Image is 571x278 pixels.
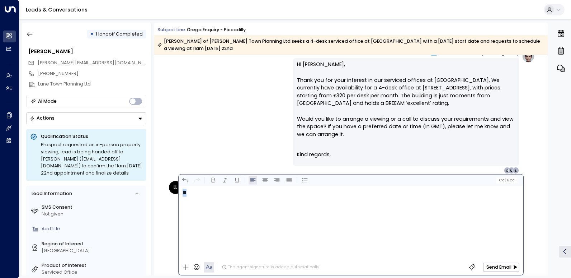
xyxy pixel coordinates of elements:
[157,38,544,52] div: [PERSON_NAME] of [PERSON_NAME] Town Planning Ltd seeks a 4-desk serviced office at [GEOGRAPHIC_DA...
[29,190,72,197] div: Lead Information
[42,241,144,247] label: Region of Interest
[193,176,202,185] button: Redo
[90,28,94,40] div: •
[169,181,182,194] div: LL
[522,50,535,63] img: profile-logo.png
[41,141,142,177] div: Prospect requested an in-person property viewing; lead is being handed off to [PERSON_NAME] ([EMA...
[42,204,144,211] label: SMS Consent
[42,211,144,218] div: Not given
[157,27,186,33] span: Subject Line:
[96,31,143,37] span: Handoff Completed
[42,269,144,276] div: Serviced Office
[505,178,506,182] span: |
[26,6,88,13] a: Leads & Conversations
[28,48,146,56] div: [PERSON_NAME]
[496,177,517,183] button: Cc|Bcc
[26,112,146,124] button: Actions
[38,60,146,66] span: laurie@lanetownplanning.co.uk
[222,264,319,270] div: The agent signature is added automatically
[297,151,331,159] span: Kind regards,
[187,27,246,33] div: Orega Enquiry - Piccadilly
[42,262,144,269] label: Product of Interest
[504,167,510,173] div: C
[41,133,142,140] p: Qualification Status
[513,167,519,173] div: L
[483,263,519,272] button: Send Email
[499,178,515,182] span: Cc Bcc
[508,167,515,173] div: U
[42,226,144,232] div: AddTitle
[38,60,152,66] span: [PERSON_NAME][EMAIL_ADDRESS][DOMAIN_NAME]
[42,247,144,254] div: [GEOGRAPHIC_DATA]
[38,81,146,88] div: Lane Town Planning Ltd
[180,176,189,185] button: Undo
[30,115,55,121] div: Actions
[26,112,146,124] div: Button group with a nested menu
[297,61,515,146] p: Hi [PERSON_NAME], Thank you for your interest in our serviced offices at [GEOGRAPHIC_DATA]. We cu...
[38,70,146,77] div: [PHONE_NUMBER]
[38,98,57,105] div: AI Mode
